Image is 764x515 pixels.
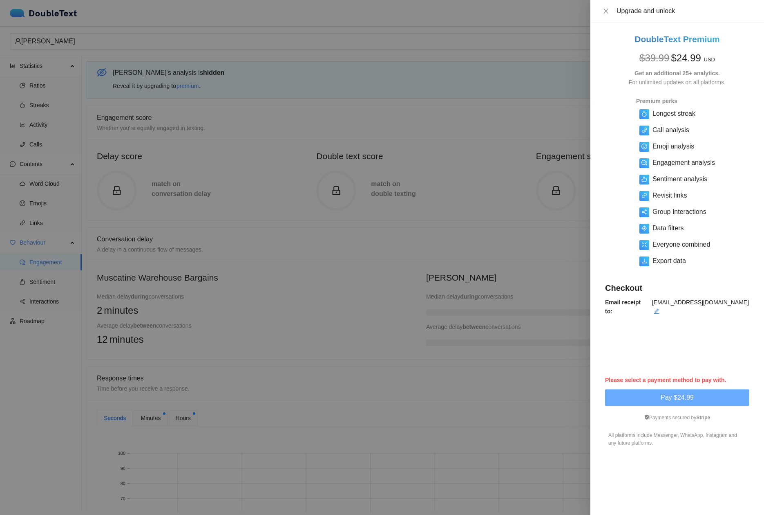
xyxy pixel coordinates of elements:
[644,415,710,421] span: Payments secured by
[652,240,710,250] h5: Everyone combined
[671,52,701,63] span: $ 24.99
[603,8,609,14] span: close
[641,209,647,215] span: share-alt
[641,193,647,198] span: link
[652,298,754,316] div: [EMAIL_ADDRESS][DOMAIN_NAME]
[652,125,689,135] h5: Call analysis
[641,225,647,231] span: aim
[641,242,647,247] span: fullscreen-exit
[696,415,710,421] b: Stripe
[641,160,647,166] span: comment
[652,142,694,151] h5: Emoji analysis
[636,98,677,104] strong: Premium perks
[644,415,649,420] span: safety-certificate
[652,207,706,217] h5: Group Interactions
[617,7,754,16] div: Upgrade and unlock
[652,174,707,184] h5: Sentiment analysis
[608,432,737,446] span: All platforms include Messenger, WhatsApp, Instagram and any future platforms.
[605,299,641,315] strong: Email receipt to:
[641,176,647,182] span: like
[605,377,726,383] strong: Please select a payment method to pay with.
[661,392,694,403] span: Pay $24.99
[600,32,754,46] h2: DoubleText Premium
[654,307,659,316] div: Edit
[605,282,754,294] h4: Checkout
[654,308,659,314] span: edit
[629,79,726,85] span: For unlimited updates on all platforms.
[652,191,687,200] h5: Revisit links
[604,319,751,373] iframe: Secure payment input frame
[641,111,647,117] span: fire
[652,109,695,119] h5: Longest streak
[639,52,669,63] span: $ 39.99
[641,144,647,149] span: smile
[605,389,749,406] button: Pay $24.99
[704,56,715,63] span: USD
[641,127,647,133] span: phone
[641,258,647,264] span: download
[652,223,684,233] h5: Data filters
[652,158,715,168] h5: Engagement analysis
[652,256,686,266] h5: Export data
[600,7,612,15] button: Close
[634,70,720,76] strong: Get an additional 25+ analytics.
